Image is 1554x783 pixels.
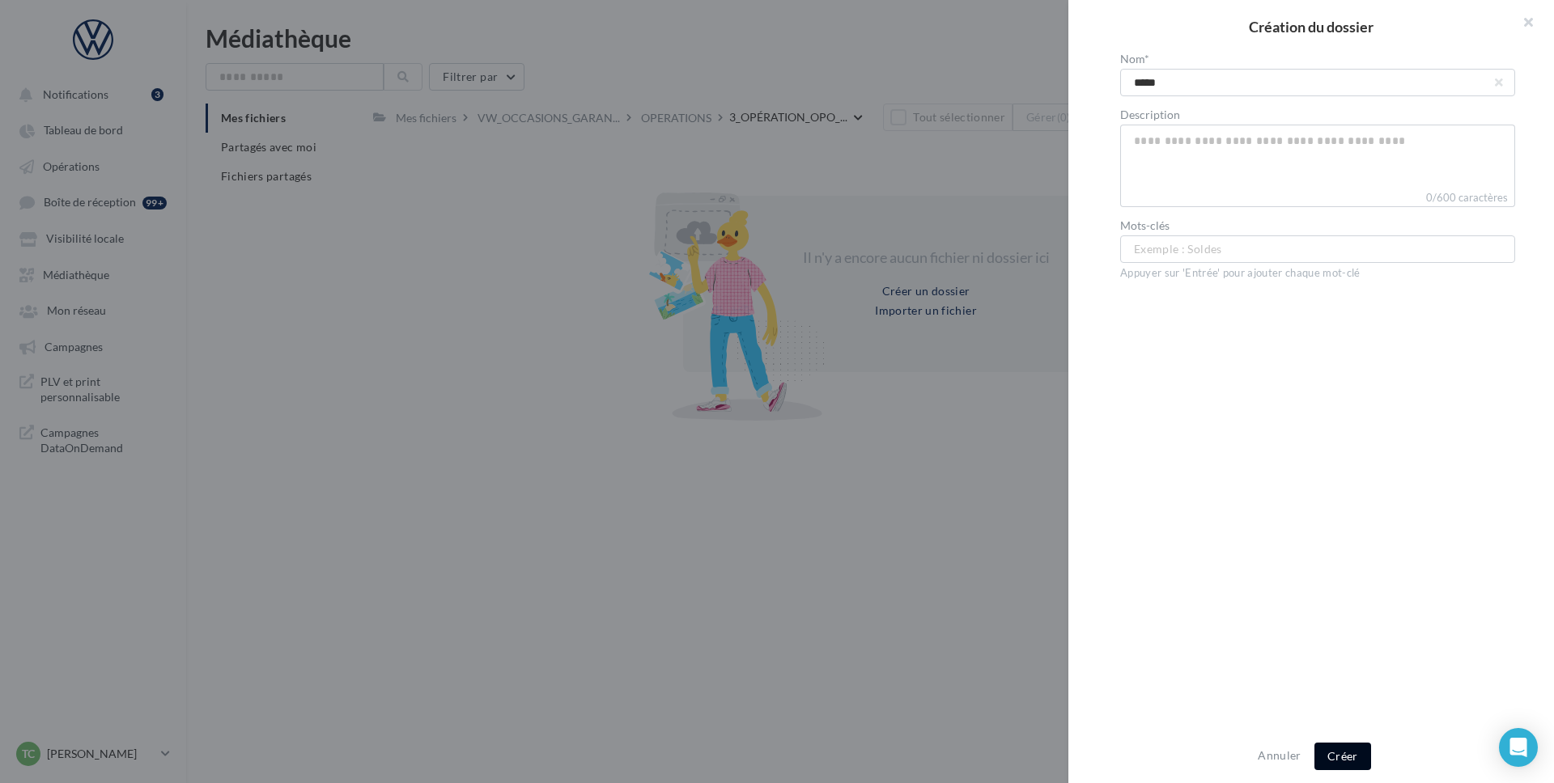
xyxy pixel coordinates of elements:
[1314,743,1371,770] button: Créer
[1134,240,1222,258] span: Exemple : Soldes
[1120,266,1515,281] div: Appuyer sur 'Entrée' pour ajouter chaque mot-clé
[1120,189,1515,207] label: 0/600 caractères
[1120,109,1515,121] label: Description
[1120,220,1515,231] label: Mots-clés
[1094,19,1528,34] h2: Création du dossier
[1499,728,1538,767] div: Open Intercom Messenger
[1251,746,1307,765] button: Annuler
